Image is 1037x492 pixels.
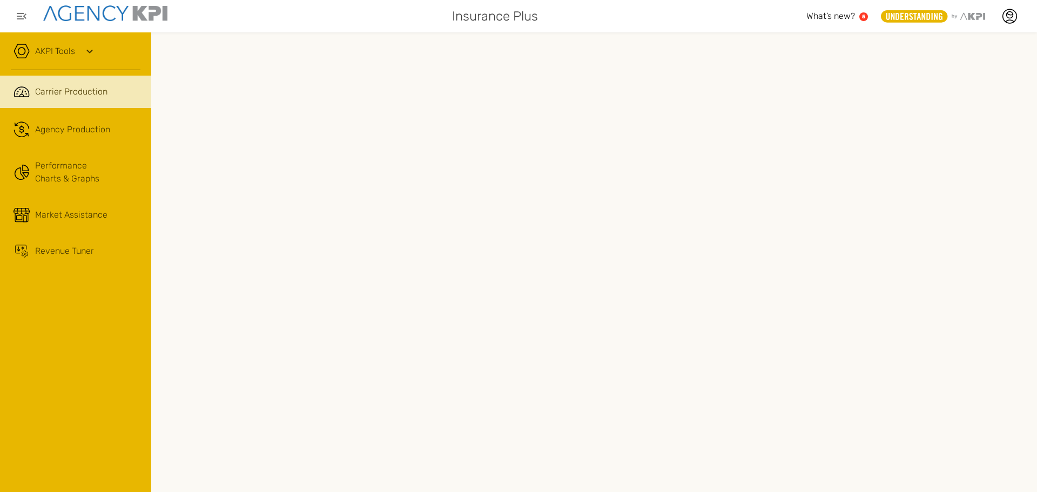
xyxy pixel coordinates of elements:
text: 5 [862,14,865,19]
a: AKPI Tools [35,45,75,58]
span: Carrier Production [35,85,107,98]
span: Agency Production [35,123,110,136]
a: 5 [859,12,868,21]
img: agencykpi-logo-550x69-2d9e3fa8.png [43,5,167,21]
span: What’s new? [806,11,855,21]
span: Market Assistance [35,208,107,221]
span: Insurance Plus [452,6,538,26]
span: Revenue Tuner [35,245,94,258]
